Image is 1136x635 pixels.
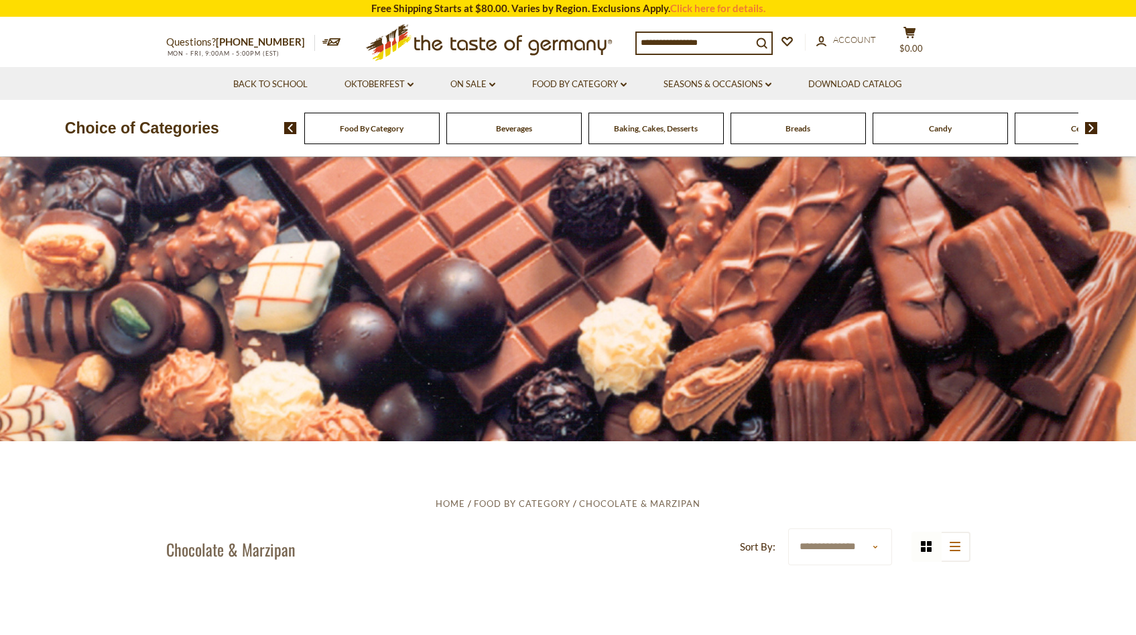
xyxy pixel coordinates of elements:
[670,2,765,14] a: Click here for details.
[233,77,308,92] a: Back to School
[579,498,700,509] a: Chocolate & Marzipan
[216,36,305,48] a: [PHONE_NUMBER]
[166,539,296,559] h1: Chocolate & Marzipan
[340,123,403,133] a: Food By Category
[808,77,902,92] a: Download Catalog
[436,498,465,509] a: Home
[450,77,495,92] a: On Sale
[614,123,698,133] a: Baking, Cakes, Desserts
[816,33,876,48] a: Account
[166,34,315,51] p: Questions?
[664,77,771,92] a: Seasons & Occasions
[532,77,627,92] a: Food By Category
[890,26,930,60] button: $0.00
[785,123,810,133] a: Breads
[284,122,297,134] img: previous arrow
[1085,122,1098,134] img: next arrow
[740,538,775,555] label: Sort By:
[166,50,280,57] span: MON - FRI, 9:00AM - 5:00PM (EST)
[899,43,923,54] span: $0.00
[344,77,414,92] a: Oktoberfest
[496,123,532,133] a: Beverages
[474,498,570,509] a: Food By Category
[929,123,952,133] a: Candy
[1071,123,1094,133] a: Cereal
[833,34,876,45] span: Account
